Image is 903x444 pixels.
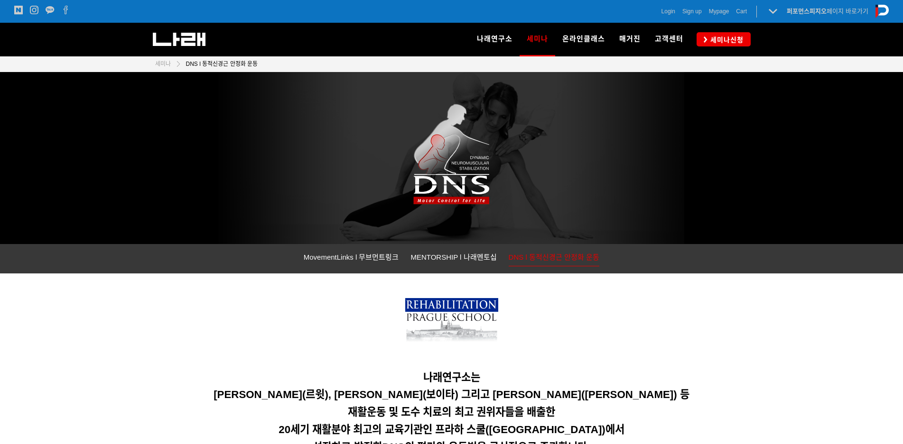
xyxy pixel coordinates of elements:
a: 세미나신청 [697,32,751,46]
a: Login [661,7,675,16]
a: Sign up [682,7,702,16]
a: MENTORSHIP l 나래멘토십 [410,251,496,266]
a: DNS l 동적신경근 안정화 운동 [509,251,600,266]
a: DNS l 동적신경근 안정화 운동 [181,59,258,69]
span: MovementLinks l 무브먼트링크 [304,253,399,261]
span: MENTORSHIP l 나래멘토십 [410,253,496,261]
span: 세미나 [527,31,548,46]
span: DNS l 동적신경근 안정화 운동 [509,253,600,261]
span: 나래연구소는 [423,372,480,383]
a: Mypage [709,7,729,16]
span: 고객센터 [655,35,683,43]
span: 매거진 [619,35,641,43]
a: 나래연구소 [470,23,520,56]
a: 온라인클래스 [555,23,612,56]
a: 매거진 [612,23,648,56]
a: 세미나 [155,59,171,69]
span: 나래연구소 [477,35,512,43]
span: 세미나 [155,61,171,67]
span: [PERSON_NAME](르윗), [PERSON_NAME](보이타) 그리고 [PERSON_NAME]([PERSON_NAME]) 등 [214,389,689,400]
span: 온라인클래스 [562,35,605,43]
img: 7bd3899b73cc6.png [405,298,498,347]
span: 20세기 재활분야 최고의 교육기관인 프라하 스쿨([GEOGRAPHIC_DATA])에서 [279,424,624,435]
strong: 퍼포먼스피지오 [787,8,827,15]
a: 퍼포먼스피지오페이지 바로가기 [787,8,868,15]
span: DNS l 동적신경근 안정화 운동 [186,61,258,67]
a: 고객센터 [648,23,690,56]
a: Cart [736,7,747,16]
a: MovementLinks l 무브먼트링크 [304,251,399,266]
span: 재활운동 및 도수 치료의 최고 권위자들을 배출한 [348,406,555,418]
a: 세미나 [520,23,555,56]
span: 세미나신청 [708,35,744,45]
